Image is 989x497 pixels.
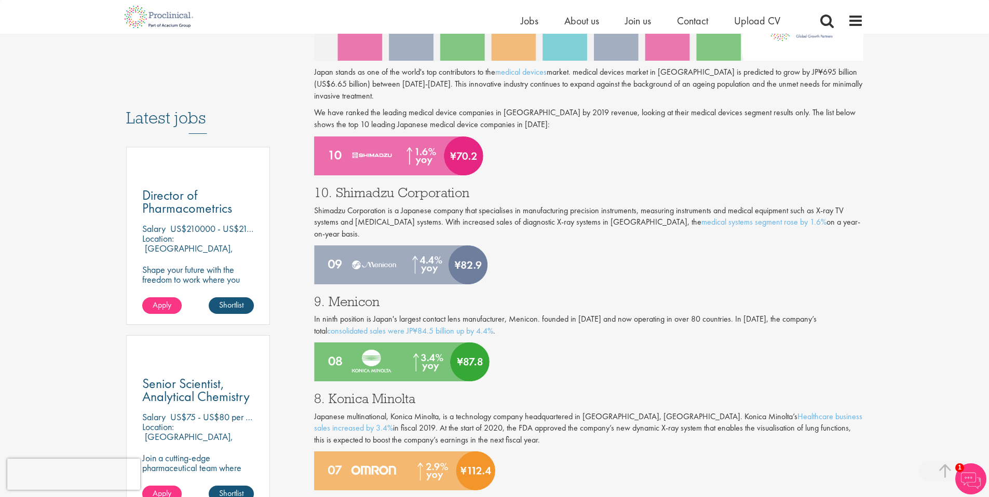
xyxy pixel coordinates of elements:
[314,66,863,102] p: Japan stands as one of the world's top contributors to the market. medical devices market in [GEO...
[142,411,166,423] span: Salary
[625,14,651,27] a: Join us
[142,431,233,452] p: [GEOGRAPHIC_DATA], [GEOGRAPHIC_DATA]
[153,299,171,310] span: Apply
[170,223,307,234] p: US$210000 - US$214900 per annum
[521,14,538,27] a: Jobs
[314,295,863,308] h3: 9. Menicon
[142,189,254,215] a: Director of Pharmacometrics
[314,411,863,447] p: Japanese multinational, Konica Minolta, is a technology company headquartered in [GEOGRAPHIC_DATA...
[142,375,250,405] span: Senior Scientist, Analytical Chemistry
[701,216,827,227] a: medical systems segment rose by 1.6%
[327,325,493,336] a: consolidated sales were JP¥84.5 billion up by 4.4%
[734,14,780,27] a: Upload CV
[209,297,254,314] a: Shortlist
[7,459,140,490] iframe: reCAPTCHA
[142,186,232,217] span: Director of Pharmacometrics
[142,265,254,314] p: Shape your future with the freedom to work where you thrive! Join our client with this Director p...
[142,223,166,234] span: Salary
[142,421,174,433] span: Location:
[314,107,863,131] p: We have ranked the leading medical device companies in [GEOGRAPHIC_DATA] by 2019 revenue, looking...
[495,66,547,77] a: medical devices
[142,297,182,314] a: Apply
[314,411,862,434] a: Healthcare business sales increased by 3.4%
[314,392,863,405] h3: 8. Konica Minolta
[314,313,863,337] p: In ninth position is Japan's largest contact lens manufacturer, Menicon. founded in [DATE] and no...
[564,14,599,27] a: About us
[955,463,964,472] span: 1
[170,411,261,423] p: US$75 - US$80 per hour
[314,205,863,241] p: Shimadzu Corporation is a Japanese company that specialises in manufacturing precision instrument...
[142,377,254,403] a: Senior Scientist, Analytical Chemistry
[677,14,708,27] a: Contact
[955,463,986,494] img: Chatbot
[142,242,233,264] p: [GEOGRAPHIC_DATA], [GEOGRAPHIC_DATA]
[142,232,174,244] span: Location:
[126,83,270,134] h3: Latest jobs
[314,186,863,199] h3: 10. Shimadzu Corporation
